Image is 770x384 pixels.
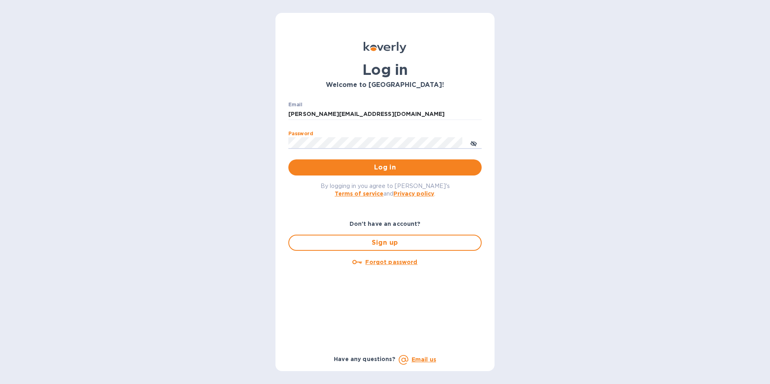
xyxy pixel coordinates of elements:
span: By logging in you agree to [PERSON_NAME]'s and . [321,183,450,197]
b: Don't have an account? [350,221,421,227]
a: Terms of service [335,190,383,197]
img: Koverly [364,42,406,53]
h3: Welcome to [GEOGRAPHIC_DATA]! [288,81,482,89]
button: toggle password visibility [466,135,482,151]
input: Enter email address [288,108,482,120]
a: Email us [412,356,436,363]
h1: Log in [288,61,482,78]
span: Log in [295,163,475,172]
u: Forgot password [365,259,417,265]
button: Sign up [288,235,482,251]
button: Log in [288,159,482,175]
a: Privacy policy [393,190,434,197]
span: Sign up [296,238,474,248]
label: Password [288,131,313,136]
b: Have any questions? [334,356,395,362]
label: Email [288,102,302,107]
